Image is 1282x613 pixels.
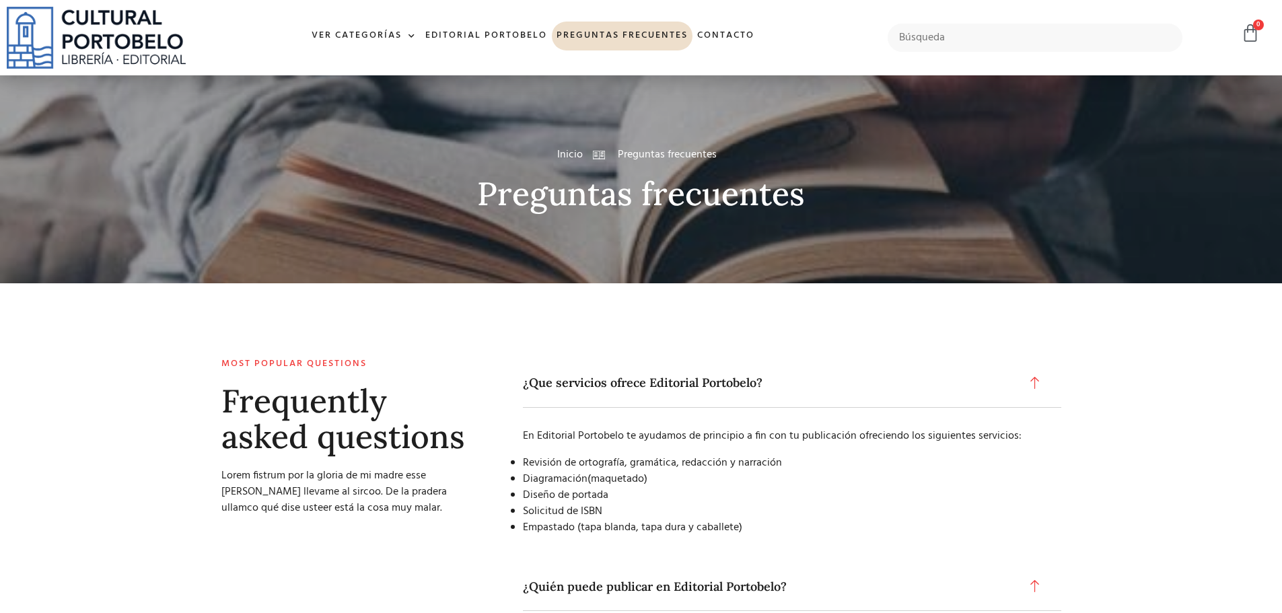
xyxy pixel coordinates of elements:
li: Diseño de portada [523,487,1041,503]
p: Lorem fistrum por la gloria de mi madre esse [PERSON_NAME] llevame al sircoo. De la pradera ullam... [221,468,480,516]
a: ¿Que servicios ofrece Editorial Portobelo? [523,359,1061,408]
span: 0 [1253,20,1264,30]
h2: Frequently asked questions [221,384,480,455]
a: 0 [1241,24,1260,43]
li: Empastado (tapa blanda, tapa dura y caballete) [523,519,1041,536]
h2: Preguntas frecuentes [217,176,1065,212]
li: Diagramación(maquetado) [523,471,1041,487]
input: Búsqueda [888,24,1183,52]
a: Ver Categorías [307,22,421,50]
a: ¿Quién puede publicar en Editorial Portobelo? [523,563,1061,612]
span: ¿Que servicios ofrece Editorial Portobelo? [523,375,769,390]
a: Editorial Portobelo [421,22,552,50]
span: Preguntas frecuentes [614,147,717,163]
a: Inicio [557,147,583,163]
p: En Editorial Portobelo te ayudamos de principio a fin con tu publicación ofreciendo los siguiente... [523,428,1041,444]
h2: Most popular questions [221,359,480,370]
a: Preguntas frecuentes [552,22,692,50]
li: Solicitud de ISBN [523,503,1041,519]
li: Revisión de ortografía, gramática, redacción y narración [523,455,1041,471]
a: Contacto [692,22,759,50]
span: ¿Quién puede publicar en Editorial Portobelo? [523,579,793,594]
